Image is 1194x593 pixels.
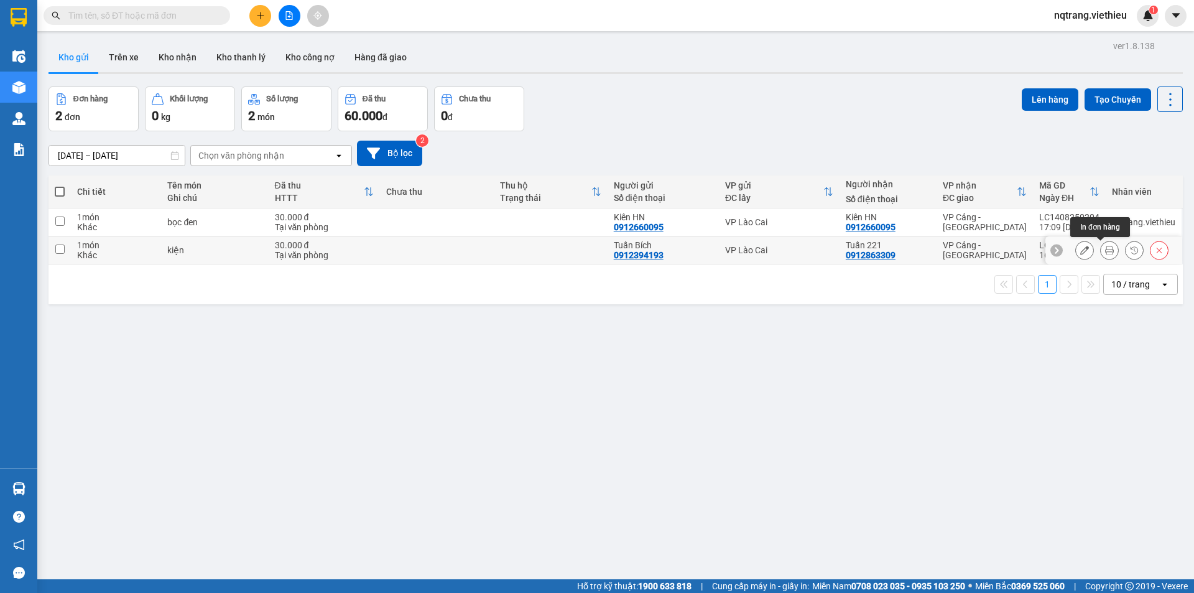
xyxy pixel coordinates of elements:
svg: open [1160,279,1170,289]
img: warehouse-icon [12,81,25,94]
div: Khối lượng [170,95,208,103]
div: 10 / trang [1111,278,1150,291]
div: Tuấn Bích [614,240,713,250]
div: Tuấn 221 [846,240,930,250]
button: Bộ lọc [357,141,422,166]
span: nqtrang.viethieu [1044,7,1137,23]
button: Kho thanh lý [206,42,275,72]
span: caret-down [1170,10,1182,21]
div: Tên món [167,180,262,190]
div: Chưa thu [459,95,491,103]
span: đơn [65,112,80,122]
div: Người nhận [846,179,930,189]
div: Trạng thái [500,193,591,203]
div: Kiên HN [614,212,713,222]
span: | [701,579,703,593]
button: aim [307,5,329,27]
div: 1 món [77,240,155,250]
div: Chọn văn phòng nhận [198,149,284,162]
div: Ngày ĐH [1039,193,1090,203]
div: 0912394193 [614,250,664,260]
span: 1 [1151,6,1155,14]
div: ĐC giao [943,193,1017,203]
input: Tìm tên, số ĐT hoặc mã đơn [68,9,215,22]
button: file-add [279,5,300,27]
span: 60.000 [345,108,382,123]
span: kg [161,112,170,122]
div: LC1408250204 [1039,212,1099,222]
button: caret-down [1165,5,1187,27]
span: Cung cấp máy in - giấy in: [712,579,809,593]
div: ver 1.8.138 [1113,39,1155,53]
div: 30.000 đ [275,240,374,250]
span: file-add [285,11,294,20]
img: warehouse-icon [12,482,25,495]
th: Toggle SortBy [937,175,1033,208]
span: 0 [152,108,159,123]
div: Số điện thoại [614,193,713,203]
button: Kho gửi [49,42,99,72]
div: Đã thu [275,180,364,190]
strong: 0708 023 035 - 0935 103 250 [851,581,965,591]
span: đ [448,112,453,122]
input: Select a date range. [49,146,185,166]
button: Tạo Chuyến [1085,88,1151,111]
img: warehouse-icon [12,112,25,125]
span: notification [13,539,25,551]
strong: 0369 525 060 [1011,581,1065,591]
th: Toggle SortBy [719,175,840,208]
div: VP Lào Cai [725,217,833,227]
span: question-circle [13,511,25,523]
div: Khác [77,222,155,232]
div: 30.000 đ [275,212,374,222]
div: VP gửi [725,180,823,190]
span: 2 [55,108,62,123]
div: 0912863309 [846,250,895,260]
sup: 1 [1149,6,1158,14]
button: Lên hàng [1022,88,1078,111]
button: Đã thu60.000đ [338,86,428,131]
div: VP nhận [943,180,1017,190]
button: Số lượng2món [241,86,331,131]
span: Miền Bắc [975,579,1065,593]
div: Khác [77,250,155,260]
div: Thu hộ [500,180,591,190]
div: Số lượng [266,95,298,103]
span: 2 [248,108,255,123]
span: Miền Nam [812,579,965,593]
span: search [52,11,60,20]
span: | [1074,579,1076,593]
div: Kiên HN [846,212,930,222]
div: 16:18 [DATE] [1039,250,1099,260]
img: warehouse-icon [12,50,25,63]
div: nqtrang.viethieu [1112,217,1175,227]
div: VP Cảng - [GEOGRAPHIC_DATA] [943,240,1027,260]
th: Toggle SortBy [1033,175,1106,208]
div: Chi tiết [77,187,155,197]
img: icon-new-feature [1142,10,1154,21]
div: 1 món [77,212,155,222]
div: ĐC lấy [725,193,823,203]
button: Đơn hàng2đơn [49,86,139,131]
button: 1 [1038,275,1057,294]
div: Chưa thu [386,187,488,197]
div: Mã GD [1039,180,1090,190]
sup: 2 [416,134,428,147]
div: 0912660095 [614,222,664,232]
button: Trên xe [99,42,149,72]
div: Đơn hàng [73,95,108,103]
div: kiện [167,245,262,255]
div: Tại văn phòng [275,222,374,232]
th: Toggle SortBy [494,175,608,208]
div: 17:09 [DATE] [1039,222,1099,232]
svg: open [334,151,344,161]
div: Sửa đơn hàng [1075,241,1094,259]
span: aim [313,11,322,20]
th: Toggle SortBy [269,175,380,208]
span: ⚪️ [968,584,972,589]
span: message [13,567,25,579]
button: Hàng đã giao [345,42,417,72]
button: Kho công nợ [275,42,345,72]
div: Số điện thoại [846,194,930,204]
span: đ [382,112,387,122]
